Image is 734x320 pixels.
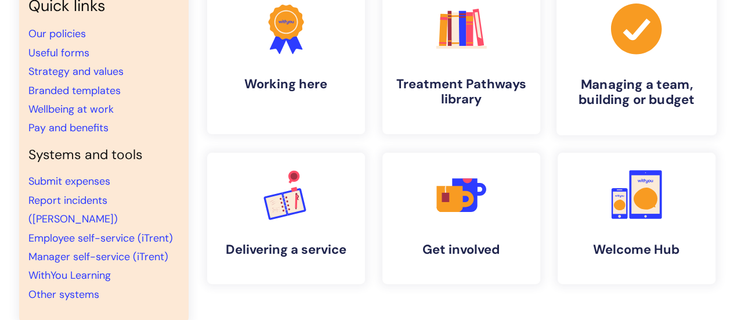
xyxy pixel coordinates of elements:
[28,121,109,135] a: Pay and benefits
[392,242,531,257] h4: Get involved
[28,46,89,60] a: Useful forms
[28,268,111,282] a: WithYou Learning
[382,153,540,284] a: Get involved
[28,147,179,163] h4: Systems and tools
[558,153,715,284] a: Welcome Hub
[28,27,86,41] a: Our policies
[28,64,124,78] a: Strategy and values
[207,153,365,284] a: Delivering a service
[28,84,121,98] a: Branded templates
[28,231,173,245] a: Employee self-service (iTrent)
[28,174,110,188] a: Submit expenses
[216,77,356,92] h4: Working here
[28,193,118,226] a: Report incidents ([PERSON_NAME])
[566,77,707,108] h4: Managing a team, building or budget
[28,250,168,264] a: Manager self-service (iTrent)
[28,287,99,301] a: Other systems
[392,77,531,107] h4: Treatment Pathways library
[216,242,356,257] h4: Delivering a service
[28,102,114,116] a: Wellbeing at work
[567,242,706,257] h4: Welcome Hub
